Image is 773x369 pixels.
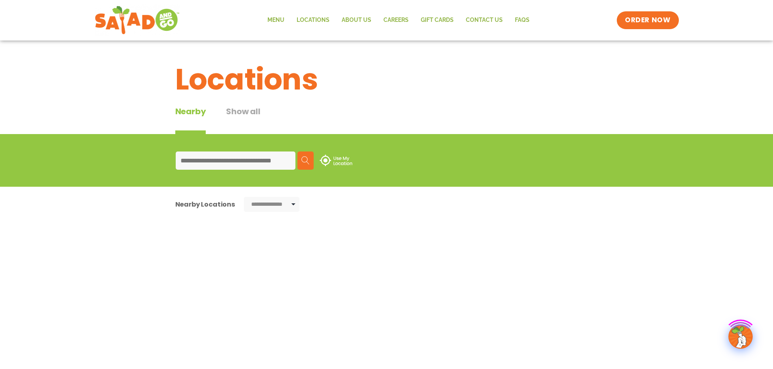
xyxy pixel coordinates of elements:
span: ORDER NOW [625,15,670,25]
nav: Menu [261,11,536,30]
img: search.svg [301,156,310,164]
a: ORDER NOW [617,11,678,29]
div: Nearby [175,105,206,134]
button: Show all [226,105,260,134]
img: use-location.svg [320,155,352,166]
a: About Us [336,11,377,30]
a: GIFT CARDS [415,11,460,30]
a: Locations [291,11,336,30]
a: FAQs [509,11,536,30]
div: Nearby Locations [175,199,235,209]
a: Careers [377,11,415,30]
div: Tabbed content [175,105,281,134]
img: new-SAG-logo-768×292 [95,4,180,36]
a: Contact Us [460,11,509,30]
h1: Locations [175,58,598,101]
a: Menu [261,11,291,30]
